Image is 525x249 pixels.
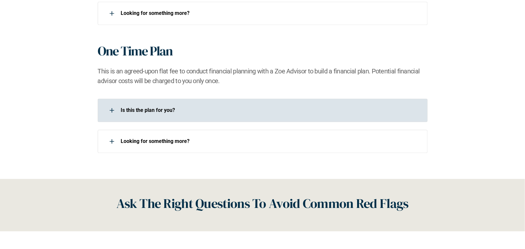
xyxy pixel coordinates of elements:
h2: Ask The Right Questions To Avoid Common Red Flags [116,194,409,213]
p: Is this the plan for you?​ [121,107,419,113]
p: Looking for something more?​ [121,10,419,16]
p: Looking for something more?​ [121,138,419,144]
h1: One Time Plan [98,43,172,59]
h2: This is an agreed-upon flat fee to conduct financial planning with a Zoe Advisor to build a finan... [98,66,428,86]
